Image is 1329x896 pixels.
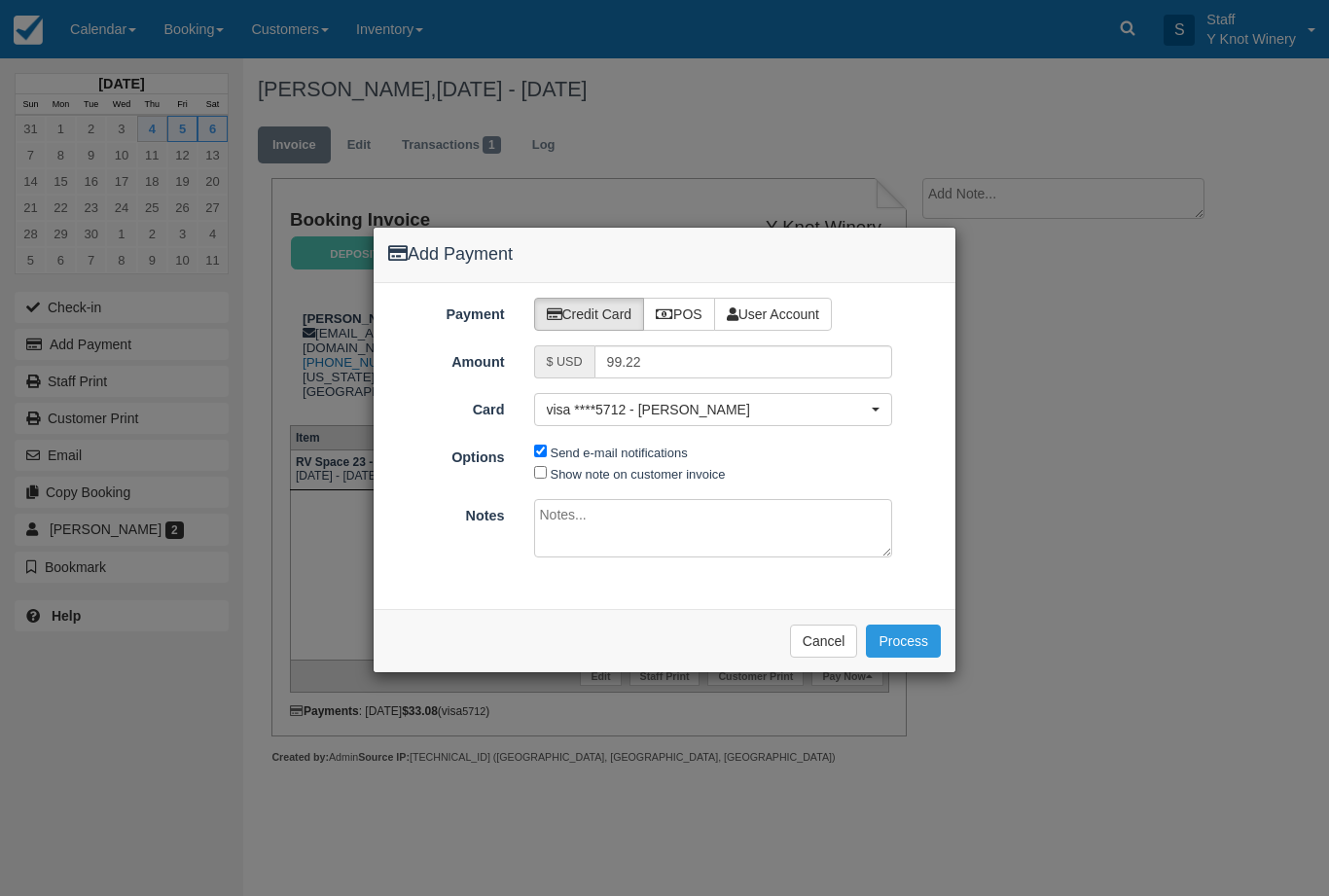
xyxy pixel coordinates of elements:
[374,345,520,373] label: Amount
[551,467,726,482] label: Show note on customer invoice
[643,298,715,331] label: POS
[551,446,688,460] label: Send e-mail notifications
[714,298,832,331] label: User Account
[534,298,645,331] label: Credit Card
[374,441,520,468] label: Options
[534,393,893,426] button: visa ****5712 - [PERSON_NAME]
[547,400,868,419] span: visa ****5712 - [PERSON_NAME]
[388,242,941,268] h4: Add Payment
[374,298,520,325] label: Payment
[594,345,893,378] input: Valid amount required.
[374,393,520,420] label: Card
[866,625,941,658] button: Process
[790,625,858,658] button: Cancel
[547,355,583,369] small: $ USD
[374,499,520,526] label: Notes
